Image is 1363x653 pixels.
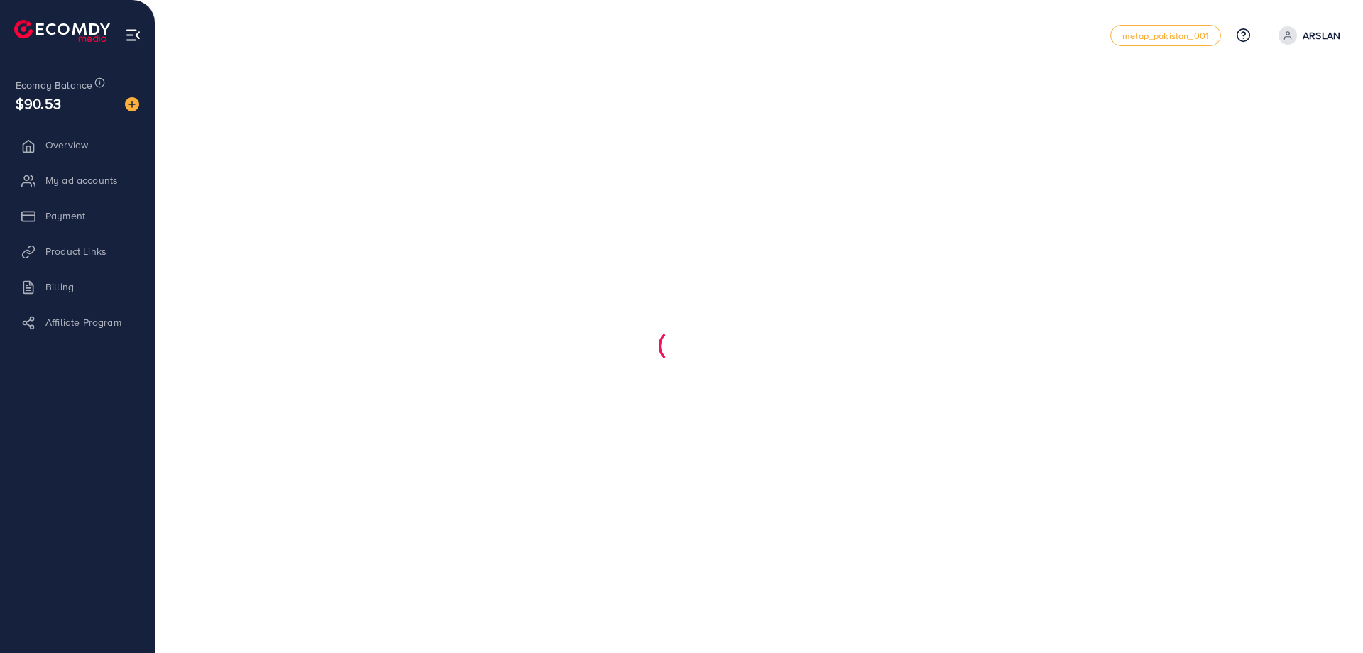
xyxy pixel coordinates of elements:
[1303,27,1340,44] p: ARSLAN
[1110,25,1221,46] a: metap_pakistan_001
[125,27,141,43] img: menu
[125,97,139,111] img: image
[1273,26,1340,45] a: ARSLAN
[16,78,92,92] span: Ecomdy Balance
[16,93,61,114] span: $90.53
[1122,31,1209,40] span: metap_pakistan_001
[14,20,110,42] img: logo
